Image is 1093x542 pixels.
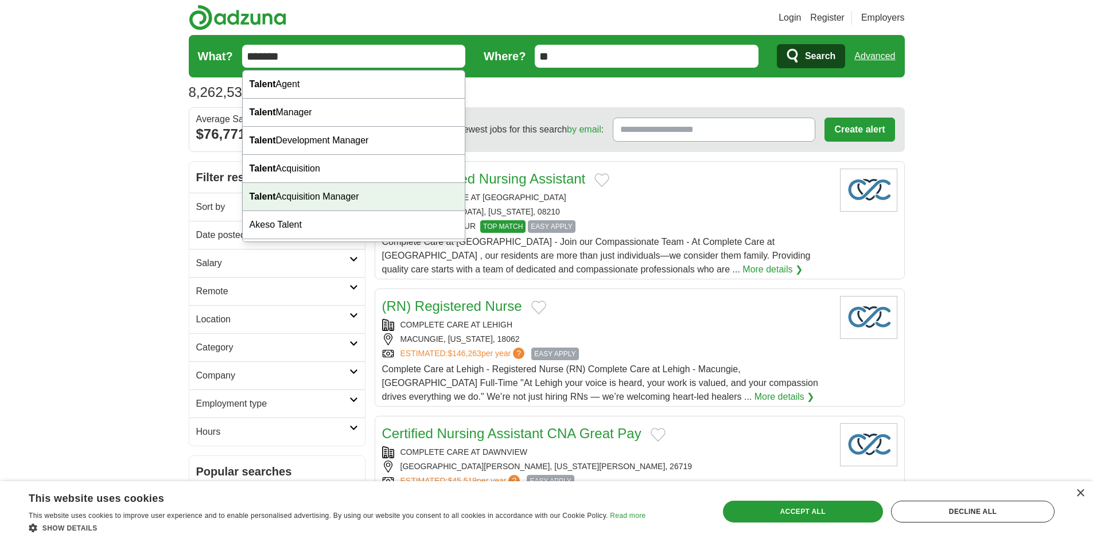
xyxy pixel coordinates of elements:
[594,173,609,187] button: Add to favorite jobs
[382,192,831,204] div: COMPLETE CARE AT [GEOGRAPHIC_DATA]
[382,220,831,233] div: $22 - $26.50 / HOUR
[196,425,349,439] h2: Hours
[196,397,349,411] h2: Employment type
[777,44,845,68] button: Search
[29,522,645,533] div: Show details
[531,348,578,360] span: EASY APPLY
[382,426,641,441] a: Certified Nursing Assistant CNA Great Pay
[805,45,835,68] span: Search
[528,220,575,233] span: EASY APPLY
[243,239,465,267] div: HealthCare Talent
[243,71,465,99] div: Agent
[189,389,365,418] a: Employment type
[508,475,520,486] span: ?
[42,524,98,532] span: Show details
[382,461,831,473] div: [GEOGRAPHIC_DATA][PERSON_NAME], [US_STATE][PERSON_NAME], 26719
[196,313,349,326] h2: Location
[382,364,818,401] span: Complete Care at Lehigh - Registered Nurse (RN) Complete Care at Lehigh - Macungie, [GEOGRAPHIC_D...
[824,118,894,142] button: Create alert
[651,428,666,442] button: Add to favorite jobs
[189,305,365,333] a: Location
[779,11,801,25] a: Login
[29,488,617,505] div: This website uses cookies
[189,82,250,103] span: 8,262,534
[196,341,349,354] h2: Category
[250,163,276,173] strong: Talent
[742,263,803,276] a: More details ❯
[480,220,526,233] span: TOP MATCH
[250,192,276,201] strong: Talent
[723,501,883,522] div: Accept all
[840,296,897,339] img: Company logo
[610,512,645,520] a: Read more, opens a new window
[382,319,831,331] div: COMPLETE CARE AT LEHIGH
[382,171,586,186] a: (CNA) Certified Nursing Assistant
[407,123,604,137] span: Receive the newest jobs for this search :
[567,124,601,134] a: by email
[840,423,897,466] img: Company logo
[754,390,815,404] a: More details ❯
[513,348,524,359] span: ?
[196,124,358,145] div: $76,771
[196,463,358,480] h2: Popular searches
[189,333,365,361] a: Category
[189,221,365,249] a: Date posted
[196,284,349,298] h2: Remote
[382,298,522,314] a: (RN) Registered Nurse
[189,418,365,446] a: Hours
[189,5,286,30] img: Adzuna logo
[1076,489,1084,498] div: Close
[382,333,831,345] div: MACUNGIE, [US_STATE], 18062
[189,162,365,193] h2: Filter results
[189,249,365,277] a: Salary
[196,228,349,242] h2: Date posted
[400,348,527,360] a: ESTIMATED:$146,263per year?
[448,476,477,485] span: $45,519
[250,135,276,145] strong: Talent
[382,237,811,274] span: Complete Care at [GEOGRAPHIC_DATA] - Join our Compassionate Team - At Complete Care at [GEOGRAPHI...
[196,369,349,383] h2: Company
[243,211,465,239] div: Akeso Talent
[189,361,365,389] a: Company
[810,11,845,25] a: Register
[382,446,831,458] div: COMPLETE CARE AT DAWNVIEW
[243,183,465,211] div: Acquisition Manager
[400,475,523,488] a: ESTIMATED:$45,519per year?
[854,45,895,68] a: Advanced
[189,84,441,100] h1: Jobs in [GEOGRAPHIC_DATA]
[243,99,465,127] div: Manager
[250,107,276,117] strong: Talent
[189,277,365,305] a: Remote
[531,301,546,314] button: Add to favorite jobs
[196,115,358,124] div: Average Salary
[250,79,276,89] strong: Talent
[189,193,365,221] a: Sort by
[861,11,905,25] a: Employers
[198,48,233,65] label: What?
[891,501,1055,522] div: Decline all
[243,127,465,155] div: Development Manager
[196,200,349,214] h2: Sort by
[243,155,465,183] div: Acquisition
[196,256,349,270] h2: Salary
[840,169,897,212] img: Company logo
[382,206,831,218] div: [GEOGRAPHIC_DATA], [US_STATE], 08210
[484,48,526,65] label: Where?
[527,475,574,488] span: EASY APPLY
[448,349,481,358] span: $146,263
[29,512,608,520] span: This website uses cookies to improve user experience and to enable personalised advertising. By u...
